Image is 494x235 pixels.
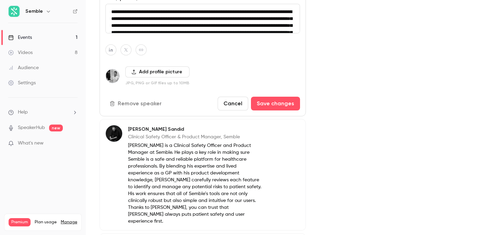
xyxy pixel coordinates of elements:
[128,126,261,133] p: [PERSON_NAME] Sandid
[128,142,261,225] p: [PERSON_NAME] is a Clinical Safety Officer and Product Manager at Semble. He plays a key role in ...
[105,97,167,110] button: Remove speaker
[251,97,300,110] button: Save changes
[49,125,63,131] span: new
[100,119,306,231] div: Dr Karim Sandid[PERSON_NAME] SandidClinical Safety Officer & Product Manager, Semble[PERSON_NAME]...
[8,79,36,86] div: Settings
[9,218,31,226] span: Premium
[18,124,45,131] a: SpeakerHub
[9,6,20,17] img: Semble
[8,109,78,116] li: help-dropdown-opener
[18,109,28,116] span: Help
[8,64,39,71] div: Audience
[106,125,122,142] img: Dr Karim Sandid
[125,80,189,86] p: JPG, PNG or GIF files up to 10MB
[8,34,32,41] div: Events
[8,49,33,56] div: Videos
[61,220,77,225] a: Manage
[106,69,119,83] img: Dr Lucas Denton
[18,140,44,147] span: What's new
[25,8,43,15] h6: Semble
[218,97,248,110] button: Cancel
[35,220,57,225] span: Plan usage
[125,66,189,77] button: Add profile picture
[128,133,261,140] p: Clinical Safety Officer & Product Manager, Semble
